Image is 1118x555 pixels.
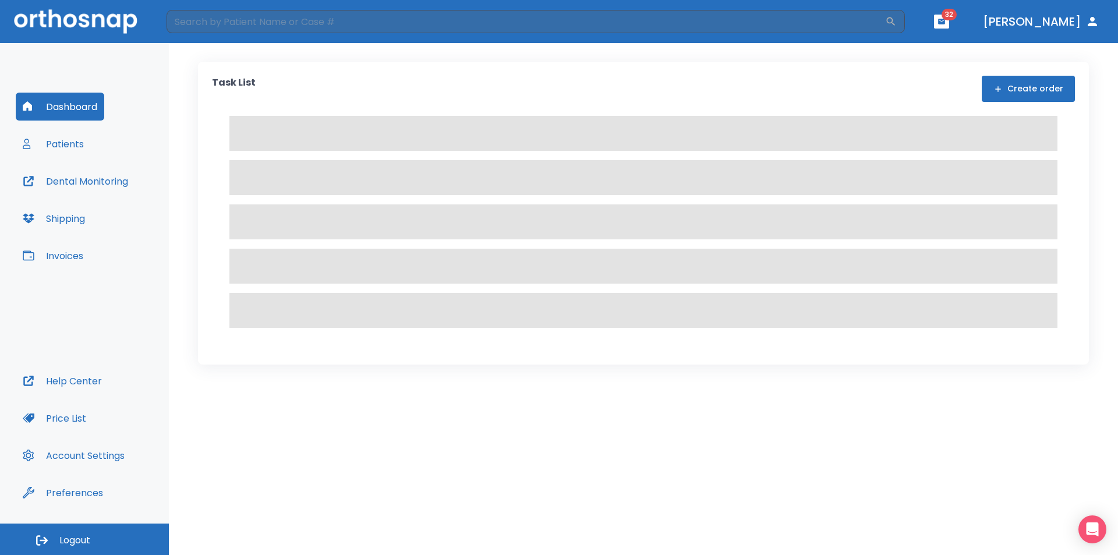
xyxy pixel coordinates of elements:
[1078,515,1106,543] div: Open Intercom Messenger
[212,76,256,102] p: Task List
[978,11,1104,32] button: [PERSON_NAME]
[982,76,1075,102] button: Create order
[16,204,92,232] button: Shipping
[16,441,132,469] button: Account Settings
[16,167,135,195] button: Dental Monitoring
[16,93,104,121] button: Dashboard
[59,534,90,547] span: Logout
[942,9,957,20] span: 32
[16,242,90,270] button: Invoices
[16,404,93,432] button: Price List
[16,367,109,395] button: Help Center
[167,10,885,33] input: Search by Patient Name or Case #
[14,9,137,33] img: Orthosnap
[16,130,91,158] button: Patients
[16,479,110,507] button: Preferences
